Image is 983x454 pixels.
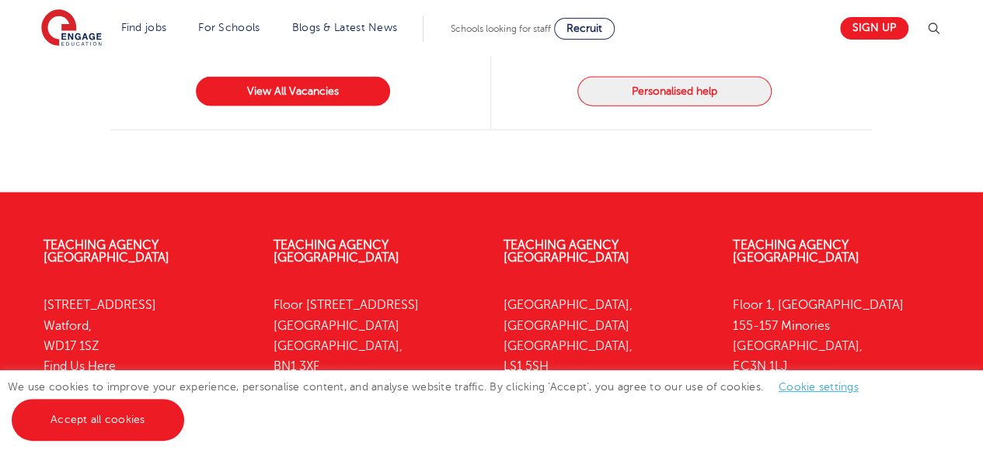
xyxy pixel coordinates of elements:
a: Accept all cookies [12,399,184,441]
a: Teaching Agency [GEOGRAPHIC_DATA] [733,238,859,265]
a: Teaching Agency [GEOGRAPHIC_DATA] [274,238,399,265]
button: Personalised help [577,77,772,106]
a: Recruit [554,18,615,40]
a: Find Us Here [44,359,116,373]
a: Teaching Agency [GEOGRAPHIC_DATA] [44,238,169,265]
a: Find jobs [121,22,167,33]
p: Floor [STREET_ADDRESS] [GEOGRAPHIC_DATA] [GEOGRAPHIC_DATA], BN1 3XF 01273 447633 [274,295,480,418]
img: Engage Education [41,9,102,48]
span: We use cookies to improve your experience, personalise content, and analyse website traffic. By c... [8,381,874,425]
a: View All Vacancies [196,77,390,106]
p: [GEOGRAPHIC_DATA], [GEOGRAPHIC_DATA] [GEOGRAPHIC_DATA], LS1 5SH 0113 323 7633 [504,295,710,418]
span: Recruit [566,23,602,34]
a: Sign up [840,17,908,40]
a: Cookie settings [779,381,859,393]
a: Teaching Agency [GEOGRAPHIC_DATA] [504,238,629,265]
span: Schools looking for staff [451,23,551,34]
p: Floor 1, [GEOGRAPHIC_DATA] 155-157 Minories [GEOGRAPHIC_DATA], EC3N 1LJ 0333 150 8020 [733,295,939,418]
p: [STREET_ADDRESS] Watford, WD17 1SZ 01923 281040 [44,295,250,397]
a: Blogs & Latest News [292,22,398,33]
a: For Schools [198,22,260,33]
